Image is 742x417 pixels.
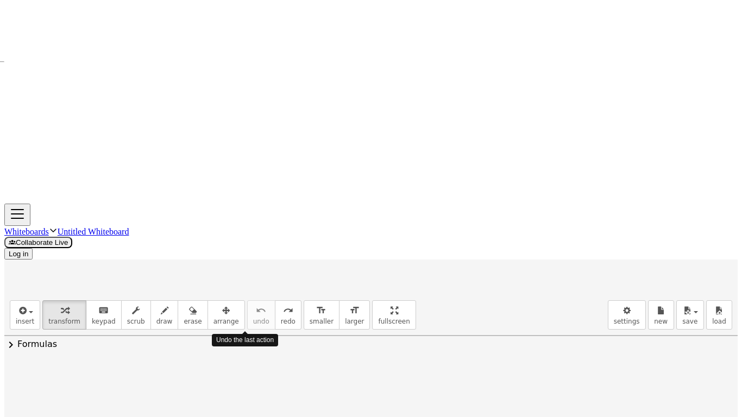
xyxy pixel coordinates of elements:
[16,318,34,325] span: insert
[86,300,122,330] button: keyboardkeypad
[212,334,278,346] div: Undo the last action
[48,318,80,325] span: transform
[4,237,72,248] button: Collaborate Live
[127,318,145,325] span: scrub
[178,300,207,330] button: erase
[281,318,295,325] span: redo
[184,318,202,325] span: erase
[654,318,668,325] span: new
[150,300,179,330] button: draw
[4,227,49,236] a: Whiteboards
[345,318,364,325] span: larger
[712,318,726,325] span: load
[9,238,68,247] span: Collaborate Live
[316,304,326,317] i: format_size
[349,304,360,317] i: format_size
[682,318,697,325] span: save
[156,318,173,325] span: draw
[372,300,416,330] button: fullscreen
[378,318,410,325] span: fullscreen
[4,248,33,260] button: Log in
[92,318,116,325] span: keypad
[213,318,239,325] span: arrange
[676,300,704,330] button: save
[58,227,129,236] a: Untitled Whiteboard
[275,300,301,330] button: redoredo
[608,300,646,330] button: settings
[10,300,40,330] button: insert
[4,338,17,351] span: chevron_right
[339,300,370,330] button: format_sizelarger
[121,300,151,330] button: scrub
[253,318,269,325] span: undo
[304,300,339,330] button: format_sizesmaller
[256,304,266,317] i: undo
[283,304,293,317] i: redo
[614,318,640,325] span: settings
[247,300,275,330] button: undoundo
[706,300,732,330] button: load
[4,336,738,353] button: chevron_rightFormulas
[648,300,674,330] button: new
[42,300,86,330] button: transform
[4,204,30,226] button: Toggle navigation
[207,300,245,330] button: arrange
[310,318,334,325] span: smaller
[98,304,109,317] i: keyboard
